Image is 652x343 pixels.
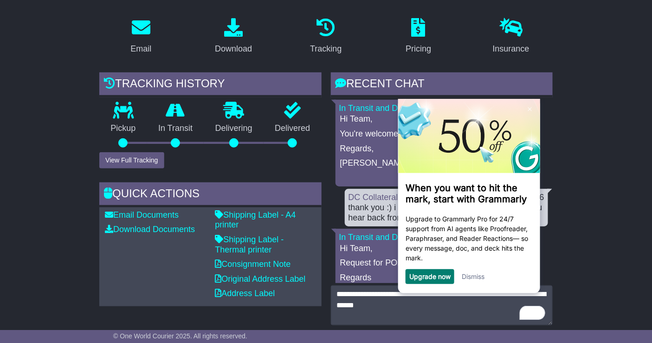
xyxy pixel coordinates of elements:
p: You're welcome. [340,129,534,139]
p: [PERSON_NAME] [340,158,534,168]
a: Email [124,15,157,58]
p: In Transit [147,123,204,134]
a: Tracking [304,15,348,58]
a: Download Documents [105,225,195,234]
a: In Transit and Delivery Team [339,104,445,113]
div: Pricing [406,43,431,55]
img: close_x_white.png [135,8,139,13]
p: Regards, [340,144,534,154]
a: Download [209,15,258,58]
div: Tracking [310,43,342,55]
div: Insurance [493,43,529,55]
div: Download [215,43,252,55]
div: Email [130,43,151,55]
p: Upgrade to Grammarly Pro for 24/7 support from AI agents like Proofreader, Paraphraser, and Reade... [13,115,140,164]
div: Quick Actions [99,182,321,207]
a: Email Documents [105,210,179,220]
p: Hi Team, [340,244,534,254]
h3: When you want to hit the mark, start with Grammarly [13,84,140,106]
button: View Full Tracking [99,152,164,168]
a: Shipping Label - Thermal printer [215,235,284,254]
div: RECENT CHAT [331,72,553,97]
a: Dismiss [69,174,91,181]
div: Tracking history [99,72,321,97]
p: Pickup [99,123,147,134]
p: Delivered [264,123,322,134]
a: Original Address Label [215,274,305,284]
a: DC Collateral [349,193,398,202]
p: Delivering [204,123,264,134]
textarea: To enrich screen reader interactions, please activate Accessibility in Grammarly extension settings [331,285,553,325]
a: Insurance [487,15,536,58]
a: Consignment Note [215,259,290,269]
p: Regards [340,273,534,283]
p: Hi Team, [340,114,534,124]
a: Address Label [215,289,275,298]
a: Shipping Label - A4 printer [215,210,296,230]
a: Pricing [400,15,437,58]
div: thank you :) i will wait for you to update me once you hear back from the courier [349,203,544,223]
a: Upgrade now [16,174,58,181]
a: In Transit and Delivery Team [339,233,445,242]
p: Request for POD iwas advised to the courier [340,258,534,268]
span: © One World Courier 2025. All rights reserved. [113,332,247,340]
